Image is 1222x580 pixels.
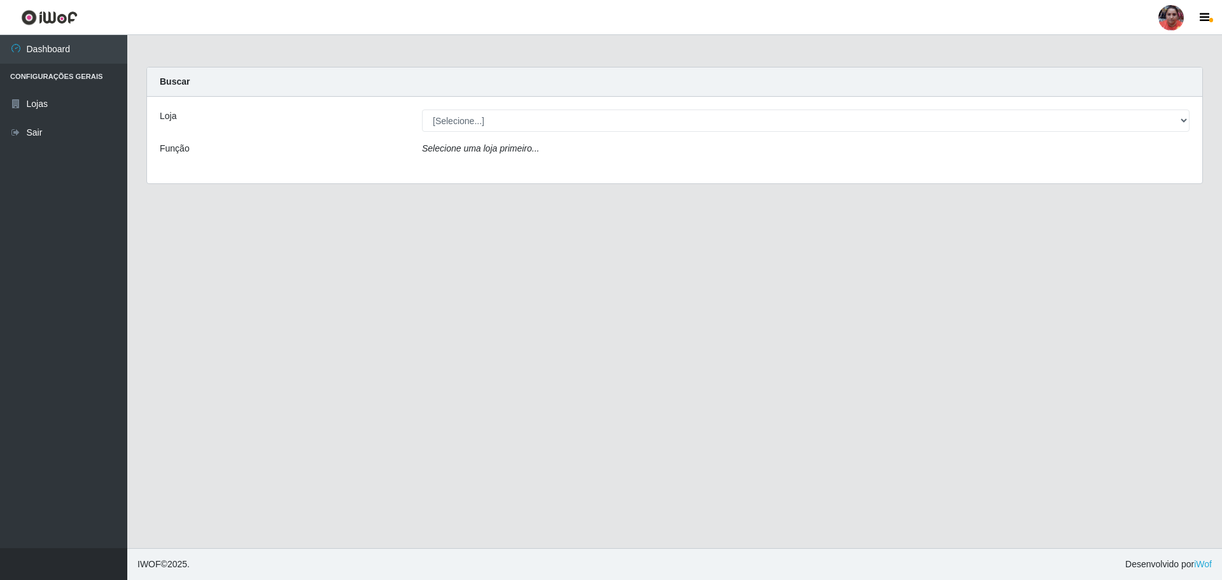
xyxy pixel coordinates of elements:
[21,10,78,25] img: CoreUI Logo
[137,558,190,571] span: © 2025 .
[422,143,539,153] i: Selecione uma loja primeiro...
[160,110,176,123] label: Loja
[160,76,190,87] strong: Buscar
[137,559,161,569] span: IWOF
[1125,558,1212,571] span: Desenvolvido por
[1194,559,1212,569] a: iWof
[160,142,190,155] label: Função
